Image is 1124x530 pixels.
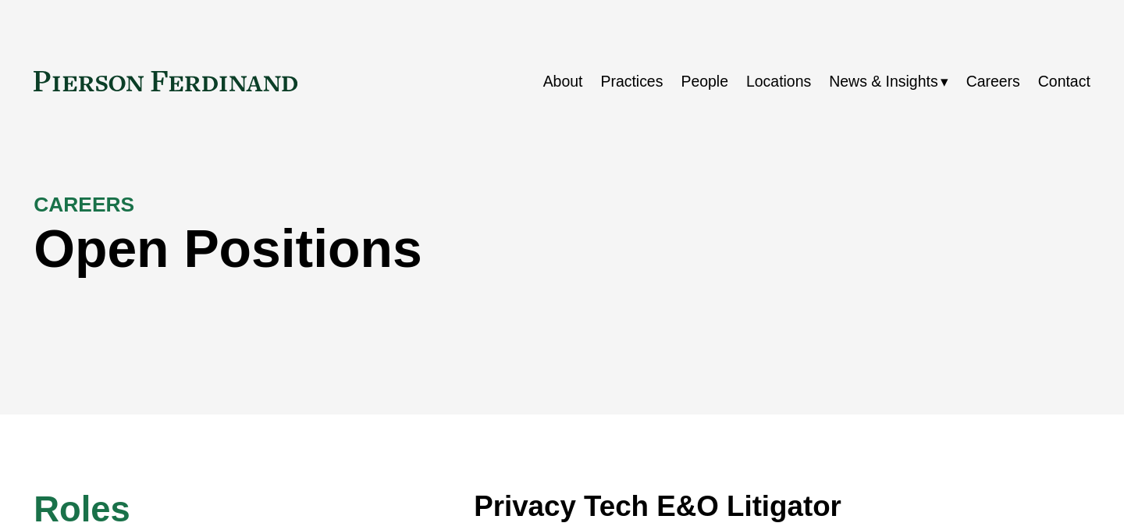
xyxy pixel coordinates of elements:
[829,66,948,97] a: folder dropdown
[474,489,1090,524] h3: Privacy Tech E&O Litigator
[543,66,583,97] a: About
[1038,66,1090,97] a: Contact
[681,66,728,97] a: People
[34,489,130,529] span: Roles
[600,66,663,97] a: Practices
[34,193,134,216] strong: CAREERS
[34,219,826,279] h1: Open Positions
[829,68,937,95] span: News & Insights
[966,66,1020,97] a: Careers
[746,66,811,97] a: Locations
